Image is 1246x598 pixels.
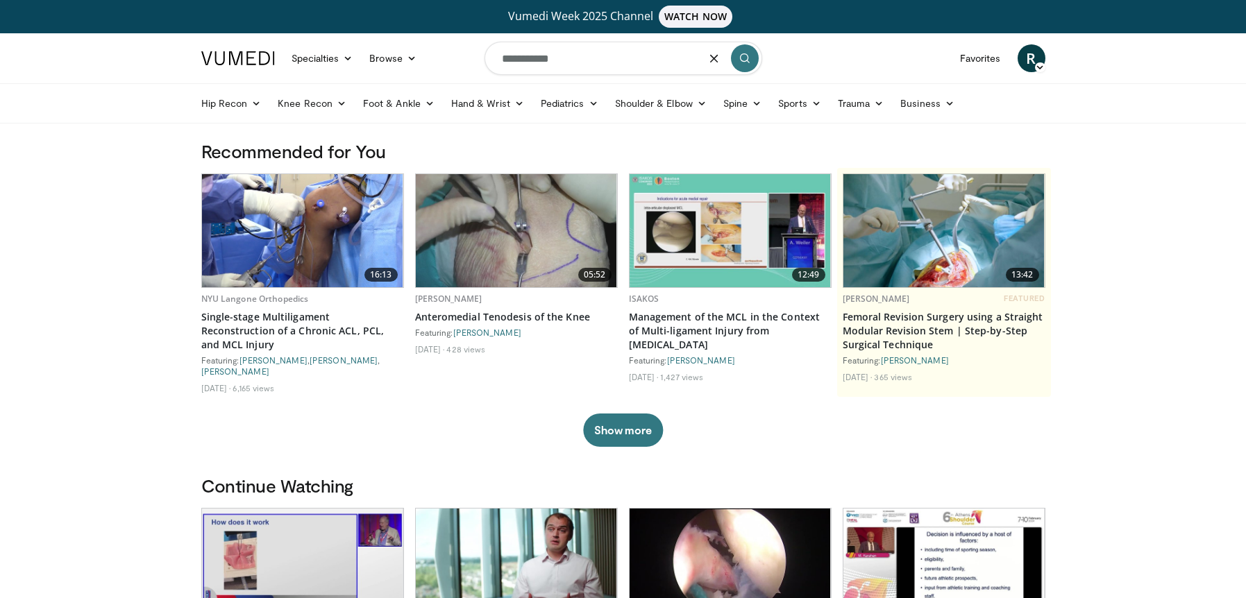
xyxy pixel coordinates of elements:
[881,355,949,365] a: [PERSON_NAME]
[830,89,893,117] a: Trauma
[446,343,485,354] li: 428 views
[874,371,912,382] li: 365 views
[660,371,703,382] li: 1,427 views
[364,268,398,282] span: 16:13
[578,268,612,282] span: 05:52
[233,382,274,393] li: 6,165 views
[201,475,1045,497] h3: Continue Watching
[201,140,1045,162] h3: Recommended for You
[843,310,1045,352] a: Femoral Revision Surgery using a Straight Modular Revision Stem | Step-by-Step Surgical Technique
[1004,293,1045,303] span: FEATURED
[443,89,532,117] a: Hand & Wrist
[532,89,607,117] a: Pediatrics
[415,343,445,354] li: [DATE]
[892,89,963,117] a: Business
[310,355,378,365] a: [PERSON_NAME]
[416,174,617,287] img: 1993ad8f-dcfc-4829-b24a-97bd795593b1.620x360_q85_upscale.jpg
[630,174,831,287] a: 12:49
[201,51,275,65] img: VuMedi Logo
[843,354,1045,366] div: Featuring:
[269,89,355,117] a: Knee Recon
[416,174,617,287] a: 05:52
[1006,268,1039,282] span: 13:42
[952,44,1009,72] a: Favorites
[583,413,663,447] button: Show more
[607,89,715,117] a: Shoulder & Elbow
[201,382,231,393] li: [DATE]
[843,174,1045,287] img: 4275ad52-8fa6-4779-9598-00e5d5b95857.620x360_q85_upscale.jpg
[415,293,482,305] a: [PERSON_NAME]
[629,310,832,352] a: Management of the MCL in the Context of Multi-ligament Injury from [MEDICAL_DATA]
[629,371,659,382] li: [DATE]
[239,355,308,365] a: [PERSON_NAME]
[193,89,270,117] a: Hip Recon
[630,174,831,287] img: 32800c54-b9bb-4709-b766-07230b574f51.620x360_q85_upscale.jpg
[355,89,443,117] a: Foot & Ankle
[283,44,362,72] a: Specialties
[415,327,618,338] div: Featuring:
[843,371,873,382] li: [DATE]
[629,354,832,366] div: Featuring:
[843,293,910,305] a: [PERSON_NAME]
[361,44,425,72] a: Browse
[202,174,403,287] img: ad0bd3d9-2ac2-4b25-9c44-384141dd66f6.jpg.620x360_q85_upscale.jpg
[792,268,825,282] span: 12:49
[415,310,618,324] a: Anteromedial Tenodesis of the Knee
[201,366,269,376] a: [PERSON_NAME]
[667,355,735,365] a: [PERSON_NAME]
[715,89,770,117] a: Spine
[453,327,521,337] a: [PERSON_NAME]
[201,310,404,352] a: Single-stage Multiligament Reconstruction of a Chronic ACL, PCL, and MCL Injury
[629,293,659,305] a: ISAKOS
[201,293,309,305] a: NYU Langone Orthopedics
[201,354,404,377] div: Featuring: , ,
[843,174,1045,287] a: 13:42
[770,89,830,117] a: Sports
[202,174,403,287] a: 16:13
[485,42,762,75] input: Search topics, interventions
[1018,44,1045,72] a: R
[659,6,732,28] span: WATCH NOW
[203,6,1043,28] a: Vumedi Week 2025 ChannelWATCH NOW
